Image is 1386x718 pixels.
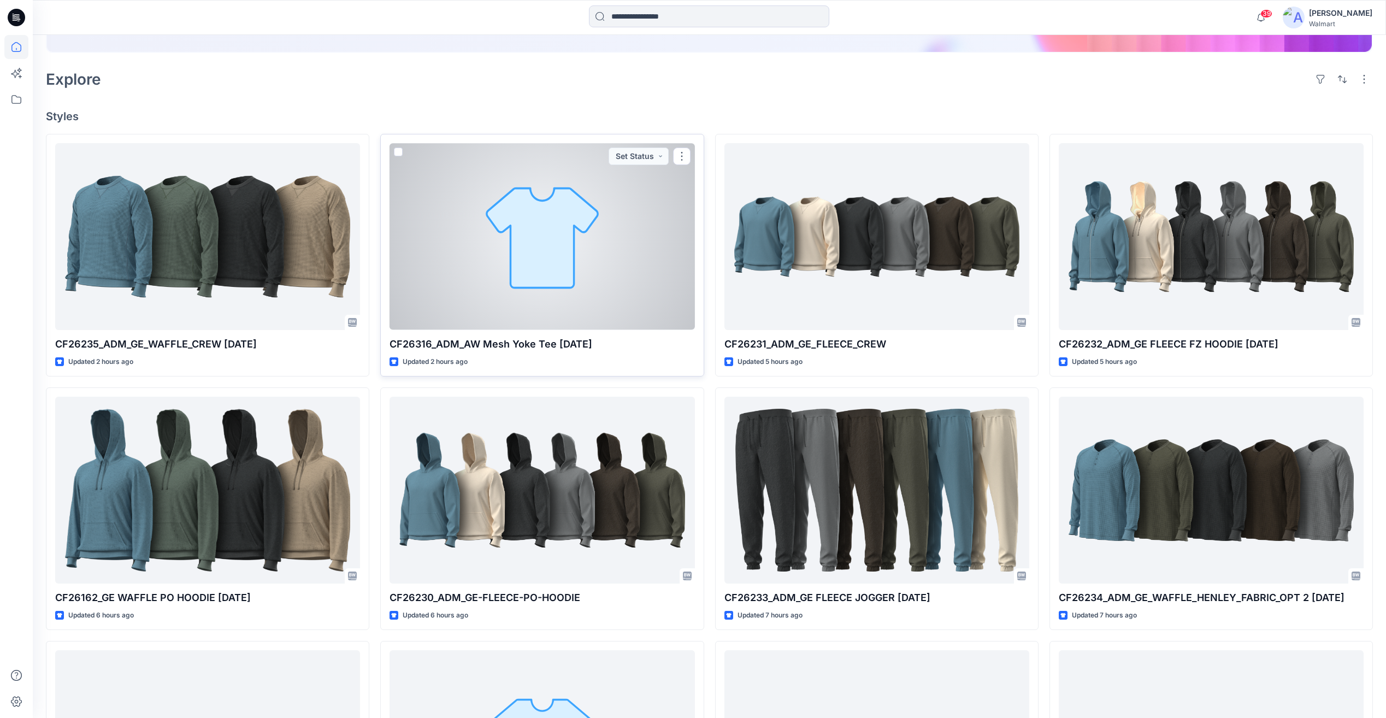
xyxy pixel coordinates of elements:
p: CF26232_ADM_GE FLEECE FZ HOODIE [DATE] [1059,337,1364,352]
p: CF26162_GE WAFFLE PO HOODIE [DATE] [55,590,360,605]
img: avatar [1283,7,1305,28]
a: CF26162_GE WAFFLE PO HOODIE 10OCT25 [55,397,360,583]
p: Updated 6 hours ago [403,610,468,621]
p: Updated 5 hours ago [1072,356,1137,368]
span: 39 [1260,9,1272,18]
p: Updated 5 hours ago [738,356,803,368]
p: CF26230_ADM_GE-FLEECE-PO-HOODIE [390,590,694,605]
p: Updated 2 hours ago [403,356,468,368]
p: Updated 7 hours ago [738,610,803,621]
p: CF26231_ADM_GE_FLEECE_CREW [724,337,1029,352]
div: Walmart [1309,20,1372,28]
p: CF26235_ADM_GE_WAFFLE_CREW [DATE] [55,337,360,352]
h2: Explore [46,70,101,88]
a: CF26231_ADM_GE_FLEECE_CREW [724,143,1029,329]
p: CF26234_ADM_GE_WAFFLE_HENLEY_FABRIC_OPT 2 [DATE] [1059,590,1364,605]
p: CF26316_ADM_AW Mesh Yoke Tee [DATE] [390,337,694,352]
p: CF26233_ADM_GE FLEECE JOGGER [DATE] [724,590,1029,605]
a: CF26316_ADM_AW Mesh Yoke Tee 09OCT25 [390,143,694,329]
p: Updated 7 hours ago [1072,610,1137,621]
a: CF26232_ADM_GE FLEECE FZ HOODIE 10OCT25 [1059,143,1364,329]
a: CF26235_ADM_GE_WAFFLE_CREW 10OCT25 [55,143,360,329]
h4: Styles [46,110,1373,123]
p: Updated 2 hours ago [68,356,133,368]
a: CF26233_ADM_GE FLEECE JOGGER 10OCT25 [724,397,1029,583]
p: Updated 6 hours ago [68,610,134,621]
a: CF26230_ADM_GE-FLEECE-PO-HOODIE [390,397,694,583]
a: CF26234_ADM_GE_WAFFLE_HENLEY_FABRIC_OPT 2 10OCT25 [1059,397,1364,583]
div: [PERSON_NAME] [1309,7,1372,20]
